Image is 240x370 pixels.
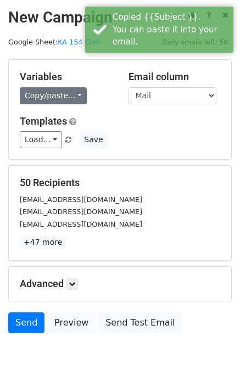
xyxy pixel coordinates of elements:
[20,71,112,83] h5: Variables
[20,278,220,290] h5: Advanced
[8,8,232,27] h2: New Campaign
[79,131,108,148] button: Save
[20,87,87,104] a: Copy/paste...
[129,71,221,83] h5: Email column
[58,38,99,46] a: KA 154 Civil
[47,312,96,333] a: Preview
[20,115,67,127] a: Templates
[185,317,240,370] iframe: Chat Widget
[98,312,182,333] a: Send Test Email
[20,220,142,228] small: [EMAIL_ADDRESS][DOMAIN_NAME]
[20,177,220,189] h5: 50 Recipients
[20,131,62,148] a: Load...
[113,11,229,48] div: Copied {{Subject }}. You can paste it into your email.
[20,236,66,249] a: +47 more
[8,38,100,46] small: Google Sheet:
[20,195,142,204] small: [EMAIL_ADDRESS][DOMAIN_NAME]
[8,312,44,333] a: Send
[20,208,142,216] small: [EMAIL_ADDRESS][DOMAIN_NAME]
